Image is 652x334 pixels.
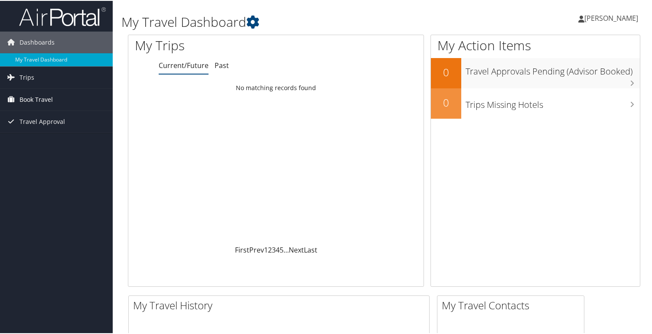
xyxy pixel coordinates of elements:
[20,66,34,88] span: Trips
[431,94,461,109] h2: 0
[249,244,264,254] a: Prev
[276,244,280,254] a: 4
[578,4,647,30] a: [PERSON_NAME]
[264,244,268,254] a: 1
[431,57,640,88] a: 0Travel Approvals Pending (Advisor Booked)
[284,244,289,254] span: …
[584,13,638,22] span: [PERSON_NAME]
[280,244,284,254] a: 5
[135,36,294,54] h1: My Trips
[20,88,53,110] span: Book Travel
[235,244,249,254] a: First
[431,36,640,54] h1: My Action Items
[289,244,304,254] a: Next
[466,94,640,110] h3: Trips Missing Hotels
[215,60,229,69] a: Past
[20,110,65,132] span: Travel Approval
[128,79,424,95] td: No matching records found
[121,12,472,30] h1: My Travel Dashboard
[442,297,584,312] h2: My Travel Contacts
[466,60,640,77] h3: Travel Approvals Pending (Advisor Booked)
[20,31,55,52] span: Dashboards
[431,64,461,79] h2: 0
[272,244,276,254] a: 3
[304,244,317,254] a: Last
[431,88,640,118] a: 0Trips Missing Hotels
[133,297,429,312] h2: My Travel History
[268,244,272,254] a: 2
[159,60,209,69] a: Current/Future
[19,6,106,26] img: airportal-logo.png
